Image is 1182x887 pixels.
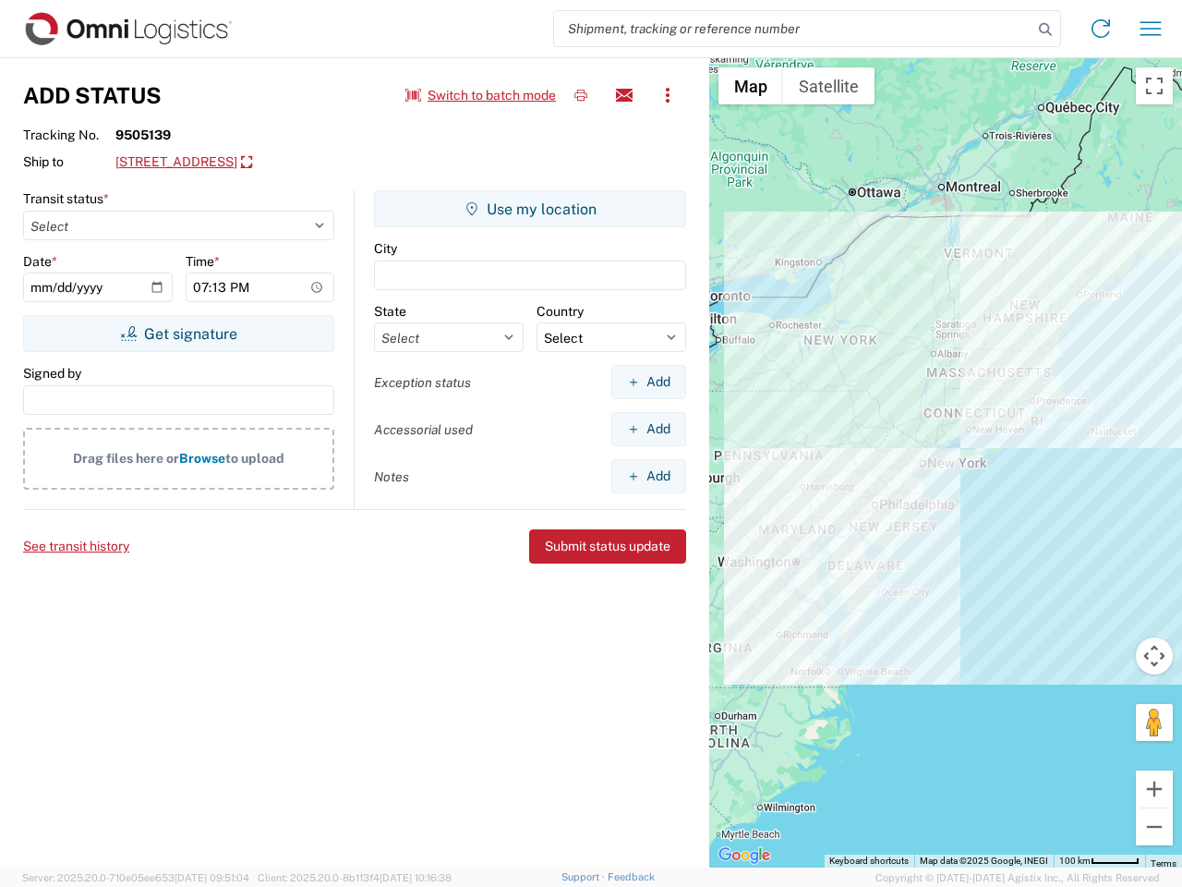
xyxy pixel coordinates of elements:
label: Notes [374,468,409,485]
label: Date [23,253,57,270]
button: Zoom in [1136,771,1173,808]
strong: 9505139 [115,127,171,143]
button: Zoom out [1136,808,1173,845]
label: Transit status [23,190,109,207]
button: Add [611,365,686,399]
span: [DATE] 09:51:04 [175,872,249,883]
span: Client: 2025.20.0-8b113f4 [258,872,452,883]
h3: Add Status [23,82,162,109]
button: Toggle fullscreen view [1136,67,1173,104]
label: Country [537,303,584,320]
button: Show satellite imagery [783,67,874,104]
label: City [374,240,397,257]
span: Tracking No. [23,127,115,143]
a: [STREET_ADDRESS] [115,147,252,178]
span: Browse [179,451,225,466]
button: Map Scale: 100 km per 49 pixels [1054,855,1145,868]
label: Accessorial used [374,421,473,438]
span: [DATE] 10:16:38 [380,872,452,883]
a: Support [561,871,608,882]
span: 100 km [1059,856,1091,866]
label: Exception status [374,374,471,391]
span: Drag files here or [73,451,179,466]
button: Add [611,459,686,493]
a: Open this area in Google Maps (opens a new window) [714,844,775,868]
input: Shipment, tracking or reference number [554,11,1032,46]
button: Map camera controls [1136,638,1173,674]
label: Time [186,253,220,270]
label: Signed by [23,365,81,382]
button: Keyboard shortcuts [829,855,909,868]
span: Server: 2025.20.0-710e05ee653 [22,872,249,883]
span: Copyright © [DATE]-[DATE] Agistix Inc., All Rights Reserved [875,869,1160,886]
button: Add [611,412,686,446]
span: Map data ©2025 Google, INEGI [920,856,1048,866]
button: Use my location [374,190,686,227]
a: Feedback [608,871,655,882]
span: to upload [225,451,284,466]
button: Drag Pegman onto the map to open Street View [1136,704,1173,741]
span: Ship to [23,153,115,170]
button: Submit status update [529,529,686,564]
label: State [374,303,406,320]
button: Show street map [718,67,783,104]
img: Google [714,844,775,868]
a: Terms [1151,858,1176,869]
button: Switch to batch mode [405,80,556,111]
button: See transit history [23,531,129,562]
button: Get signature [23,315,334,352]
